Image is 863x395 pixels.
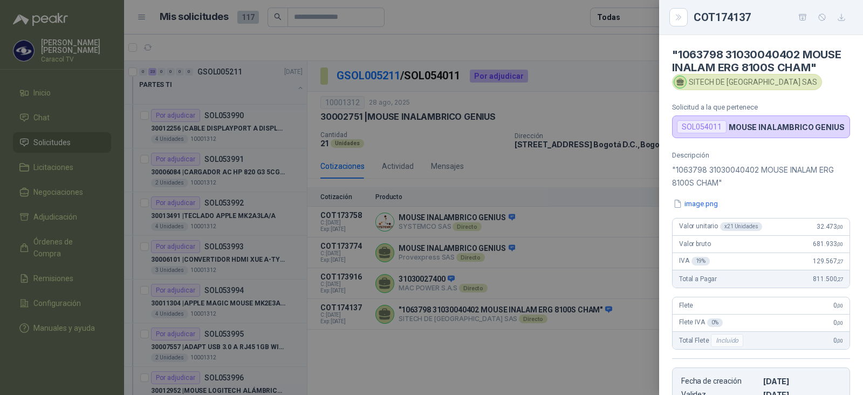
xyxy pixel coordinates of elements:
[672,103,850,111] p: Solicitud a la que pertenece
[679,318,723,327] span: Flete IVA
[681,377,759,386] p: Fecha de creación
[672,151,850,159] p: Descripción
[837,241,843,247] span: ,00
[679,222,762,231] span: Valor unitario
[813,275,843,283] span: 811.500
[679,302,693,309] span: Flete
[694,9,850,26] div: COT174137
[817,223,843,230] span: 32.473
[672,164,850,189] p: "1063798 31030040402 MOUSE INALAM ERG 8100S CHAM"
[679,240,710,248] span: Valor bruto
[833,319,843,326] span: 0
[672,48,850,74] h4: "1063798 31030040402 MOUSE INALAM ERG 8100S CHAM"
[711,334,743,347] div: Incluido
[679,334,745,347] span: Total Flete
[677,120,727,133] div: SOL054011
[833,302,843,309] span: 0
[837,320,843,326] span: ,00
[720,222,762,231] div: x 21 Unidades
[837,338,843,344] span: ,00
[691,257,710,265] div: 19 %
[672,198,719,209] button: image.png
[763,377,841,386] p: [DATE]
[813,257,843,265] span: 129.567
[679,275,717,283] span: Total a Pagar
[813,240,843,248] span: 681.933
[707,318,723,327] div: 0 %
[679,257,710,265] span: IVA
[837,258,843,264] span: ,27
[729,122,845,132] p: MOUSE INALAMBRICO GENIUS
[837,224,843,230] span: ,00
[837,303,843,309] span: ,00
[833,337,843,344] span: 0
[672,74,822,90] div: SITECH DE [GEOGRAPHIC_DATA] SAS
[837,276,843,282] span: ,27
[672,11,685,24] button: Close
